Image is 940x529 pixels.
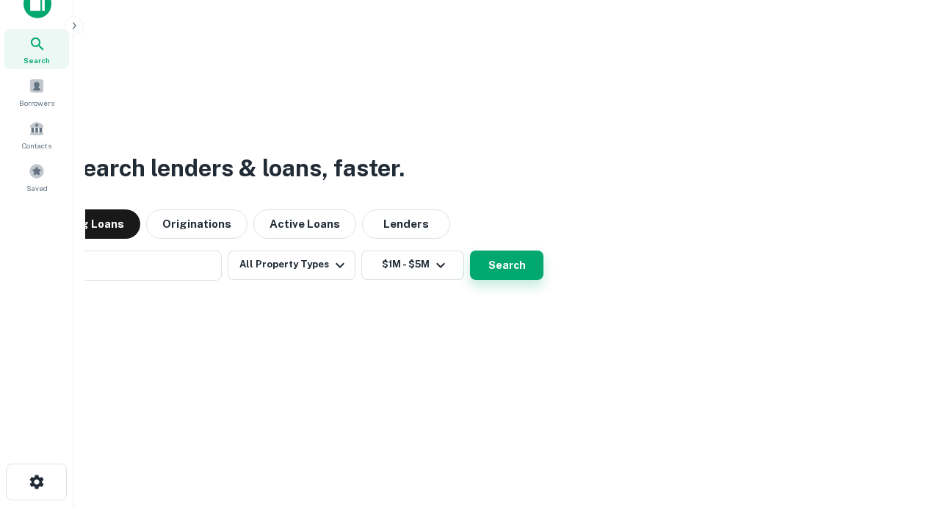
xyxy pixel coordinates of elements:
[470,251,543,280] button: Search
[4,115,69,154] a: Contacts
[22,140,51,151] span: Contacts
[23,54,50,66] span: Search
[362,209,450,239] button: Lenders
[4,29,69,69] a: Search
[26,182,48,194] span: Saved
[228,251,355,280] button: All Property Types
[67,151,405,186] h3: Search lenders & loans, faster.
[19,97,54,109] span: Borrowers
[4,72,69,112] a: Borrowers
[867,411,940,482] iframe: Chat Widget
[4,157,69,197] a: Saved
[146,209,247,239] button: Originations
[361,251,464,280] button: $1M - $5M
[253,209,356,239] button: Active Loans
